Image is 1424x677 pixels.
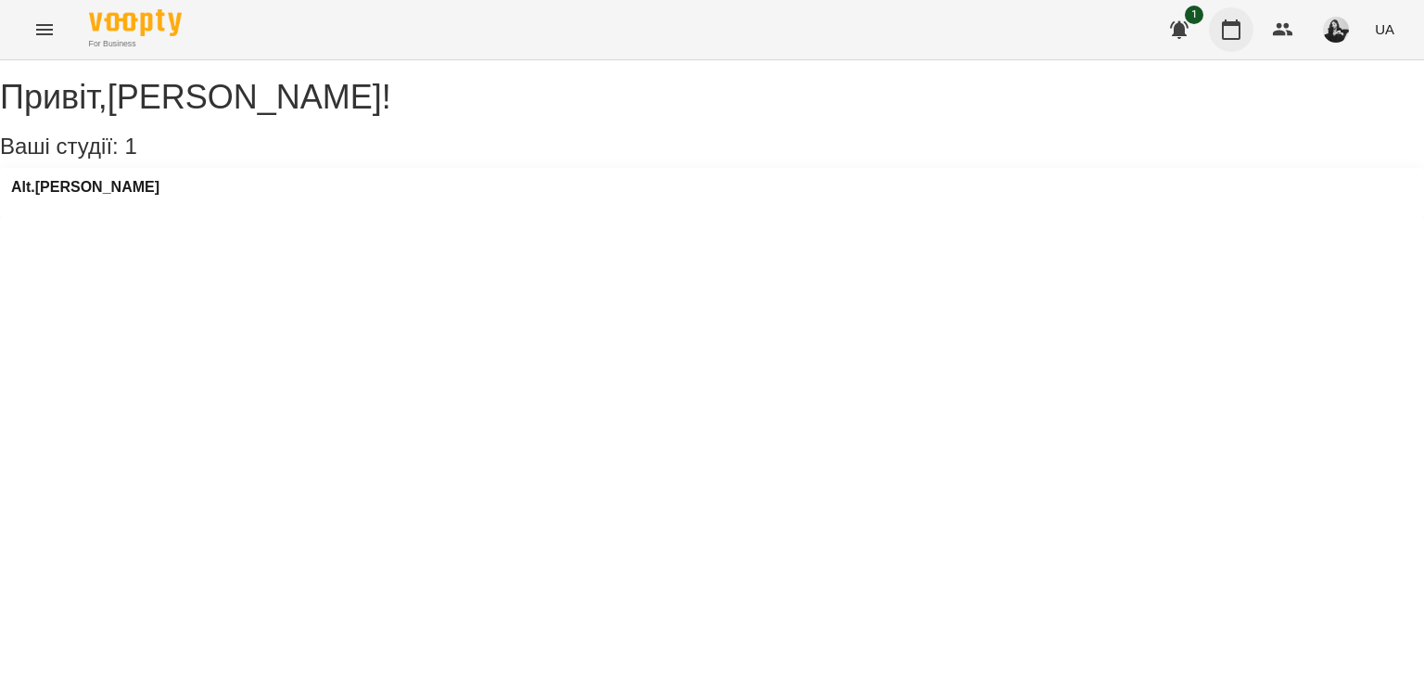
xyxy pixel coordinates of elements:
[124,134,136,159] span: 1
[22,7,67,52] button: Menu
[1323,17,1349,43] img: 75c0ce6b8f43e9fb810164e674856af8.jpeg
[1367,12,1402,46] button: UA
[1185,6,1203,24] span: 1
[1375,19,1394,39] span: UA
[89,38,182,50] span: For Business
[89,9,182,36] img: Voopty Logo
[11,179,159,196] a: Alt.[PERSON_NAME]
